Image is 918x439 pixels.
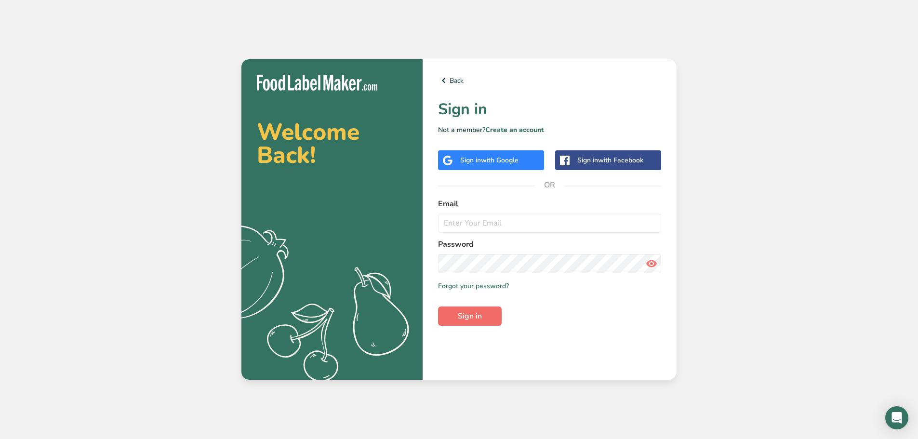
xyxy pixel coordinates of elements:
[438,306,502,326] button: Sign in
[535,171,564,200] span: OR
[438,75,661,86] a: Back
[577,155,643,165] div: Sign in
[257,75,377,91] img: Food Label Maker
[257,120,407,167] h2: Welcome Back!
[438,213,661,233] input: Enter Your Email
[598,156,643,165] span: with Facebook
[885,406,908,429] div: Open Intercom Messenger
[438,98,661,121] h1: Sign in
[458,310,482,322] span: Sign in
[438,125,661,135] p: Not a member?
[438,281,509,291] a: Forgot your password?
[485,125,544,134] a: Create an account
[438,239,661,250] label: Password
[481,156,519,165] span: with Google
[460,155,519,165] div: Sign in
[438,198,661,210] label: Email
